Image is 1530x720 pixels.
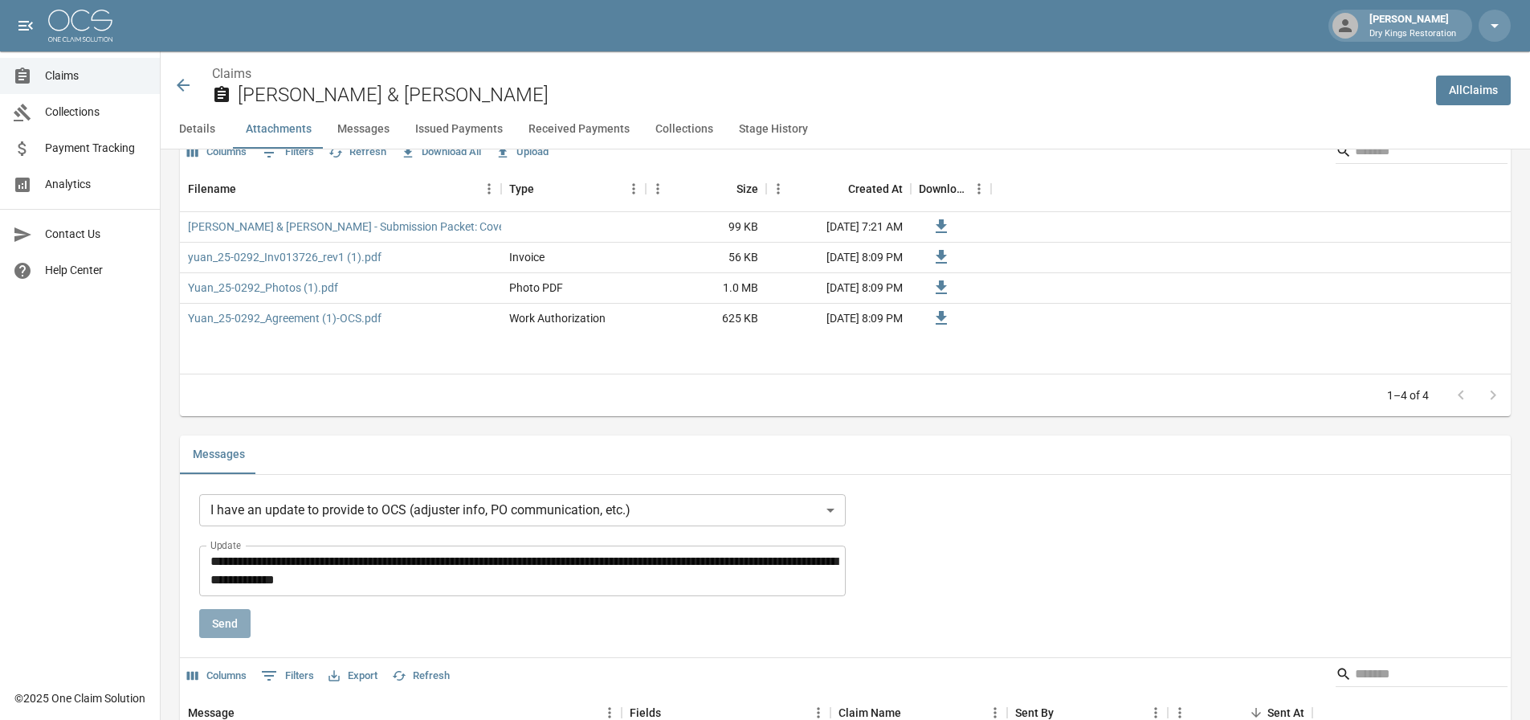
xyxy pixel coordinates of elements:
div: Photo PDF [509,280,563,296]
div: 56 KB [646,243,766,273]
div: Search [1336,138,1508,167]
button: Show filters [257,140,318,166]
div: anchor tabs [161,110,1530,149]
button: Select columns [183,664,251,689]
div: I have an update to provide to OCS (adjuster info, PO communication, etc.) [199,494,846,526]
span: Collections [45,104,147,121]
div: related-list tabs [180,436,1511,474]
div: Created At [848,166,903,211]
div: 1.0 MB [646,273,766,304]
button: Menu [967,177,991,201]
span: Contact Us [45,226,147,243]
img: ocs-logo-white-transparent.png [48,10,112,42]
div: 625 KB [646,304,766,334]
div: © 2025 One Claim Solution [14,690,145,706]
a: Yuan_25-0292_Agreement (1)-OCS.pdf [188,310,381,326]
p: 1–4 of 4 [1387,387,1429,403]
button: Send [199,609,251,639]
div: Invoice [509,249,545,265]
div: [DATE] 8:09 PM [766,304,911,334]
div: Size [646,166,766,211]
span: Payment Tracking [45,140,147,157]
div: Work Authorization [509,310,606,326]
div: Type [509,166,534,211]
div: Type [501,166,646,211]
p: Dry Kings Restoration [1369,27,1456,41]
button: Upload [492,140,553,165]
button: Issued Payments [402,110,516,149]
button: Received Payments [516,110,643,149]
button: Refresh [388,664,454,689]
a: Yuan_25-0292_Photos (1).pdf [188,280,338,296]
div: Download [911,166,991,211]
a: Claims [212,66,251,81]
div: Size [736,166,758,211]
button: Show filters [257,663,318,689]
button: Attachments [233,110,324,149]
a: yuan_25-0292_Inv013726_rev1 (1).pdf [188,249,381,265]
div: [DATE] 7:21 AM [766,212,911,243]
button: Download All [397,140,485,165]
button: Export [324,664,381,689]
button: open drawer [10,10,42,42]
span: Claims [45,67,147,84]
button: Messages [324,110,402,149]
a: AllClaims [1436,76,1511,105]
div: Filename [180,166,501,211]
label: Update [210,538,241,552]
div: Search [1336,661,1508,690]
button: Menu [477,177,501,201]
button: Collections [643,110,726,149]
div: [DATE] 8:09 PM [766,243,911,273]
span: Help Center [45,262,147,279]
h2: [PERSON_NAME] & [PERSON_NAME] [238,84,1423,107]
div: Download [919,166,967,211]
div: 99 KB [646,212,766,243]
button: Refresh [324,140,390,165]
span: Analytics [45,176,147,193]
div: Created At [766,166,911,211]
button: Menu [766,177,790,201]
button: Menu [646,177,670,201]
button: Menu [622,177,646,201]
div: Filename [188,166,236,211]
button: Select columns [183,140,251,165]
div: [PERSON_NAME] [1363,11,1463,40]
button: Stage History [726,110,821,149]
button: Messages [180,436,258,474]
div: [DATE] 8:09 PM [766,273,911,304]
a: [PERSON_NAME] & [PERSON_NAME] - Submission Packet: Cover Letter.pdf [188,219,560,235]
button: Details [161,110,233,149]
nav: breadcrumb [212,64,1423,84]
